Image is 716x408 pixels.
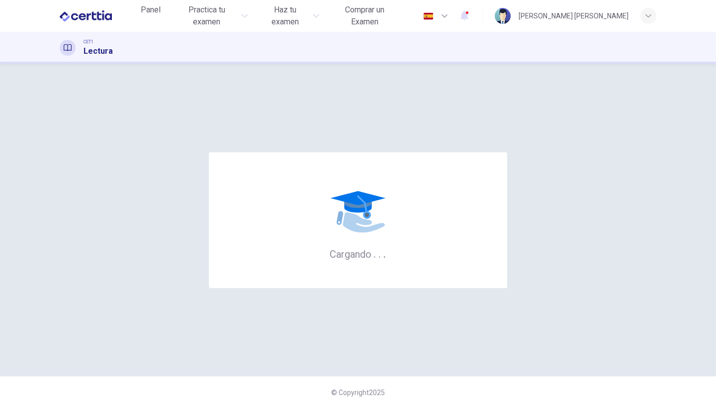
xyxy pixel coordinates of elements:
h6: . [383,245,386,261]
div: [PERSON_NAME] [PERSON_NAME] [519,10,628,22]
span: Comprar un Examen [331,4,398,28]
span: CET1 [84,38,93,45]
a: Panel [135,1,167,31]
h6: Cargando [330,247,386,260]
img: CERTTIA logo [60,6,112,26]
img: Profile picture [495,8,511,24]
img: es [422,12,435,20]
button: Panel [135,1,167,19]
span: Panel [141,4,161,16]
h1: Lectura [84,45,113,57]
span: Haz tu examen [260,4,310,28]
span: Practica tu examen [175,4,239,28]
span: © Copyright 2025 [331,389,385,397]
button: Practica tu examen [171,1,252,31]
a: CERTTIA logo [60,6,135,26]
button: Comprar un Examen [327,1,402,31]
h6: . [373,245,376,261]
button: Haz tu examen [256,1,323,31]
h6: . [378,245,381,261]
